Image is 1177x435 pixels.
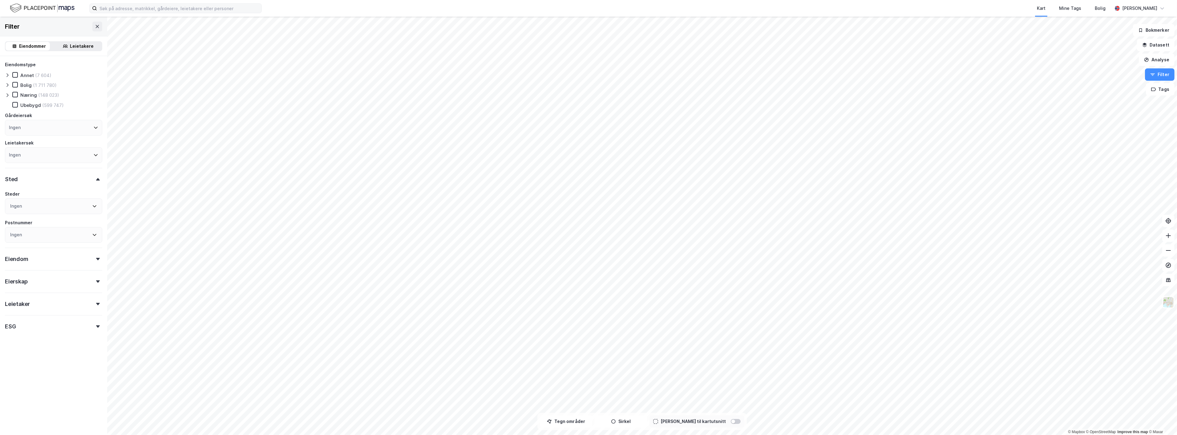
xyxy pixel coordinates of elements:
button: Bokmerker [1133,24,1175,36]
div: Leietakere [70,43,94,50]
div: Steder [5,190,20,198]
div: Leietaker [5,300,30,308]
button: Tegn områder [540,415,592,428]
button: Tags [1146,83,1175,96]
div: (7 604) [35,72,51,78]
div: Eiendom [5,255,28,263]
div: Sted [5,176,18,183]
div: (148 023) [38,92,59,98]
div: [PERSON_NAME] til kartutsnitt [661,418,726,425]
div: Kontrollprogram for chat [1146,405,1177,435]
div: Eiendommer [19,43,46,50]
div: Gårdeiersøk [5,112,32,119]
div: Mine Tags [1059,5,1081,12]
img: logo.f888ab2527a4732fd821a326f86c7f29.svg [10,3,75,14]
div: Eiendomstype [5,61,36,68]
div: Postnummer [5,219,32,226]
div: Bolig [20,82,32,88]
div: Bolig [1095,5,1106,12]
div: Næring [20,92,37,98]
a: Improve this map [1118,430,1148,434]
div: (599 747) [42,102,64,108]
div: Annet [20,72,34,78]
div: [PERSON_NAME] [1122,5,1157,12]
a: OpenStreetMap [1086,430,1116,434]
iframe: Chat Widget [1146,405,1177,435]
div: Ubebygd [20,102,41,108]
div: Ingen [9,151,21,159]
button: Sirkel [595,415,647,428]
div: (1 711 780) [33,82,57,88]
div: Ingen [10,231,22,238]
div: Eierskap [5,278,27,285]
div: Leietakersøk [5,139,34,147]
input: Søk på adresse, matrikkel, gårdeiere, leietakere eller personer [97,4,261,13]
img: Z [1163,296,1174,308]
div: Filter [5,22,20,31]
div: Ingen [10,202,22,210]
button: Datasett [1137,39,1175,51]
div: ESG [5,323,16,330]
button: Filter [1145,68,1175,81]
div: Kart [1037,5,1046,12]
div: Ingen [9,124,21,131]
a: Mapbox [1068,430,1085,434]
button: Analyse [1139,54,1175,66]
